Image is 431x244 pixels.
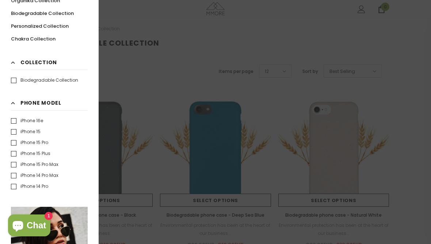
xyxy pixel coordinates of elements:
[11,23,69,30] span: Personalized Collection
[11,161,58,168] label: iPhone 15 Pro Max
[6,214,53,238] inbox-online-store-chat: Shopify online store chat
[11,10,74,17] span: Biodegradable Collection
[11,20,69,32] a: Personalized Collection
[11,183,48,190] label: iPhone 14 Pro
[11,150,50,157] label: iPhone 15 Plus
[20,99,61,107] span: Phone Model
[11,7,74,20] a: Biodegradable Collection
[20,58,57,66] span: Collection
[11,139,48,146] label: iPhone 15 Pro
[11,172,58,179] label: iPhone 14 Pro Max
[11,128,41,135] label: iPhone 15
[11,77,78,84] label: Biodegradable Collection
[11,32,56,45] a: Chakra Collection
[11,35,56,42] span: Chakra Collection
[11,117,43,124] label: iPhone 16e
